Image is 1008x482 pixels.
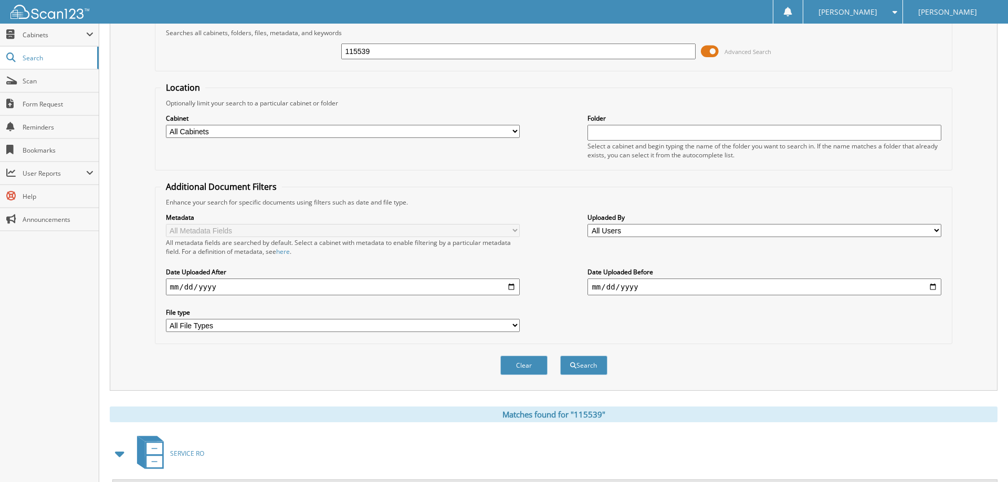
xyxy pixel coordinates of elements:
[724,48,771,56] span: Advanced Search
[23,53,92,62] span: Search
[161,198,947,207] div: Enhance your search for specific documents using filters such as date and file type.
[23,146,93,155] span: Bookmarks
[587,279,941,295] input: end
[587,142,941,159] div: Select a cabinet and begin typing the name of the folder you want to search in. If the name match...
[110,406,997,422] div: Matches found for "115539"
[23,30,86,39] span: Cabinets
[23,77,93,85] span: Scan
[166,308,520,317] label: File type
[166,238,520,256] div: All metadata fields are searched by default. Select a cabinet with metadata to enable filtering b...
[500,356,548,375] button: Clear
[818,9,877,15] span: [PERSON_NAME]
[10,5,89,19] img: scan123-logo-white.svg
[23,192,93,201] span: Help
[276,247,290,256] a: here
[131,433,204,474] a: SERVICE RO
[23,215,93,224] span: Announcements
[955,432,1008,482] iframe: Chat Widget
[166,213,520,222] label: Metadata
[166,279,520,295] input: start
[587,213,941,222] label: Uploaded By
[161,99,947,108] div: Optionally limit your search to a particular cabinet or folder
[23,169,86,178] span: User Reports
[560,356,607,375] button: Search
[166,267,520,276] label: Date Uploaded After
[161,28,947,37] div: Searches all cabinets, folders, files, metadata, and keywords
[587,114,941,123] label: Folder
[161,82,205,93] legend: Location
[587,267,941,276] label: Date Uploaded Before
[170,449,204,458] span: SERVICE RO
[161,181,282,192] legend: Additional Document Filters
[23,100,93,109] span: Form Request
[918,9,977,15] span: [PERSON_NAME]
[166,114,520,123] label: Cabinet
[23,123,93,132] span: Reminders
